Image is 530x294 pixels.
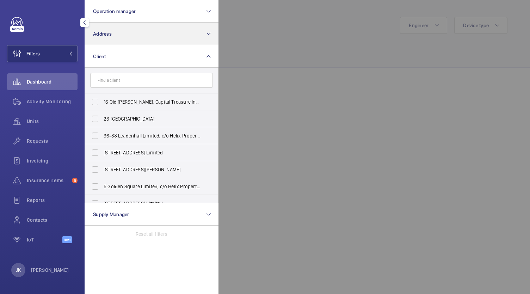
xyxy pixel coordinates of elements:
span: Requests [27,137,78,145]
button: Filters [7,45,78,62]
span: Reports [27,197,78,204]
span: Dashboard [27,78,78,85]
span: Filters [26,50,40,57]
span: 5 [72,178,78,183]
span: Activity Monitoring [27,98,78,105]
span: Contacts [27,216,78,223]
p: [PERSON_NAME] [31,267,69,274]
span: Units [27,118,78,125]
p: JK [16,267,21,274]
span: Invoicing [27,157,78,164]
span: Insurance items [27,177,69,184]
span: Beta [62,236,72,243]
span: IoT [27,236,62,243]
